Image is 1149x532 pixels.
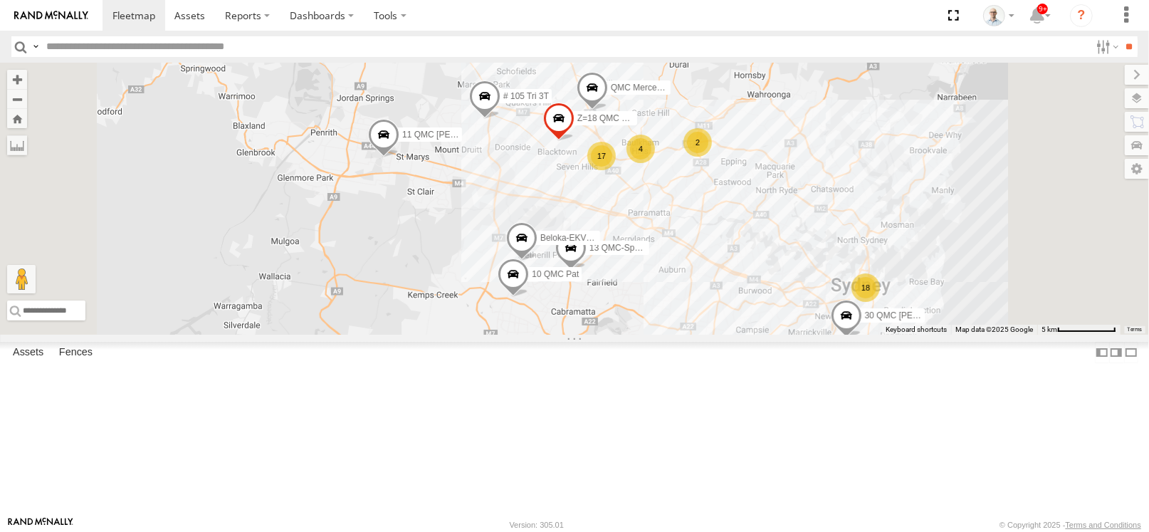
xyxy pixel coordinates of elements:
label: Dock Summary Table to the Left [1095,342,1109,363]
label: Fences [52,343,100,363]
span: 13 QMC-Spare [589,243,647,253]
a: Terms and Conditions [1066,521,1141,529]
button: Zoom out [7,89,27,109]
div: Version: 305.01 [510,521,564,529]
span: Beloka-EKV93V [540,234,602,244]
span: 11 QMC [PERSON_NAME] [402,130,507,140]
label: Map Settings [1125,159,1149,179]
button: Keyboard shortcuts [886,325,947,335]
button: Map Scale: 5 km per 79 pixels [1037,325,1121,335]
span: Map data ©2025 Google [955,325,1033,333]
span: 5 km [1042,325,1057,333]
button: Zoom in [7,70,27,89]
label: Search Filter Options [1091,36,1121,57]
span: 10 QMC Pat [532,270,579,280]
div: 4 [626,135,655,163]
label: Hide Summary Table [1124,342,1138,363]
span: Z=18 QMC Written off [577,114,661,124]
a: Visit our Website [8,518,73,532]
button: Zoom Home [7,109,27,128]
div: 2 [683,128,712,157]
span: QMC Mercedes [611,83,671,93]
span: # 105 Tri 3T [503,92,549,102]
label: Search Query [30,36,41,57]
span: 30 QMC [PERSON_NAME] [865,311,970,320]
i: ? [1070,4,1093,27]
img: rand-logo.svg [14,11,88,21]
label: Measure [7,135,27,155]
div: Kurt Byers [978,5,1019,26]
div: 18 [851,273,880,302]
label: Dock Summary Table to the Right [1109,342,1123,363]
div: 17 [587,142,616,170]
div: © Copyright 2025 - [1000,521,1141,529]
label: Assets [6,343,51,363]
a: Terms [1128,327,1143,333]
button: Drag Pegman onto the map to open Street View [7,265,36,293]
